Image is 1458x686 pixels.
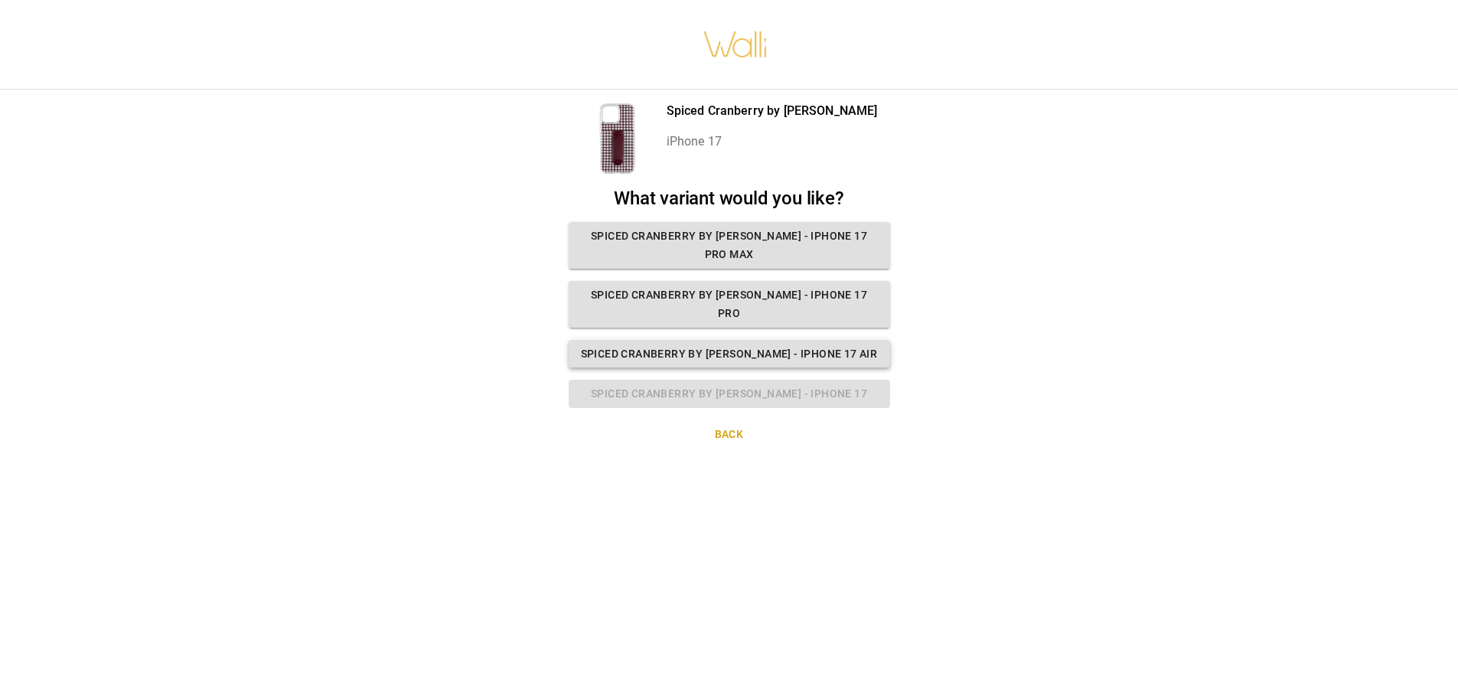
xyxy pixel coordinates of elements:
img: walli-inc.myshopify.com [703,11,768,77]
button: Spiced Cranberry by [PERSON_NAME] - iPhone 17 Pro [569,281,890,328]
p: Spiced Cranberry by [PERSON_NAME] [667,102,878,120]
button: Back [569,420,890,449]
button: Spiced Cranberry by [PERSON_NAME] - iPhone 17 Air [569,340,890,368]
p: iPhone 17 [667,132,878,151]
button: Spiced Cranberry by [PERSON_NAME] - iPhone 17 Pro Max [569,222,890,269]
h2: What variant would you like? [569,188,890,210]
